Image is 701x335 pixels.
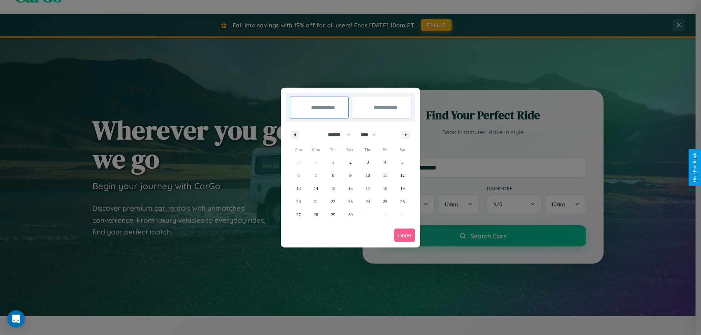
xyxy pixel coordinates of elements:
span: 28 [314,208,318,221]
span: Thu [359,144,376,156]
button: 11 [376,169,394,182]
button: 12 [394,169,411,182]
button: 18 [376,182,394,195]
span: 11 [383,169,387,182]
span: 3 [367,156,369,169]
button: 4 [376,156,394,169]
span: 9 [349,169,352,182]
button: 24 [359,195,376,208]
button: 22 [325,195,342,208]
span: Fri [376,144,394,156]
span: 7 [315,169,317,182]
span: 18 [383,182,387,195]
span: Sun [290,144,307,156]
span: Tue [325,144,342,156]
button: 17 [359,182,376,195]
span: 4 [384,156,386,169]
div: Give Feedback [692,153,697,182]
button: 15 [325,182,342,195]
button: 7 [307,169,324,182]
button: 16 [342,182,359,195]
button: 25 [376,195,394,208]
span: 6 [298,169,300,182]
button: 10 [359,169,376,182]
button: 5 [394,156,411,169]
button: 23 [342,195,359,208]
span: 24 [365,195,370,208]
button: 9 [342,169,359,182]
span: 19 [400,182,405,195]
button: 6 [290,169,307,182]
button: 28 [307,208,324,221]
span: 27 [296,208,301,221]
button: 1 [325,156,342,169]
button: 14 [307,182,324,195]
span: Wed [342,144,359,156]
span: 26 [400,195,405,208]
span: 13 [296,182,301,195]
span: 25 [383,195,387,208]
button: 19 [394,182,411,195]
span: 20 [296,195,301,208]
button: 27 [290,208,307,221]
button: 26 [394,195,411,208]
button: 8 [325,169,342,182]
span: 12 [400,169,405,182]
button: 20 [290,195,307,208]
span: 5 [401,156,403,169]
span: 2 [349,156,352,169]
span: 29 [331,208,336,221]
span: 10 [365,169,370,182]
span: Mon [307,144,324,156]
span: 8 [332,169,334,182]
span: 21 [314,195,318,208]
button: 13 [290,182,307,195]
div: Open Intercom Messenger [7,310,25,328]
span: 22 [331,195,336,208]
button: 30 [342,208,359,221]
button: 29 [325,208,342,221]
span: 16 [348,182,353,195]
span: 17 [365,182,370,195]
span: 30 [348,208,353,221]
span: Sat [394,144,411,156]
span: 14 [314,182,318,195]
button: Done [394,229,415,242]
span: 23 [348,195,353,208]
span: 1 [332,156,334,169]
span: 15 [331,182,336,195]
button: 21 [307,195,324,208]
button: 2 [342,156,359,169]
button: 3 [359,156,376,169]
